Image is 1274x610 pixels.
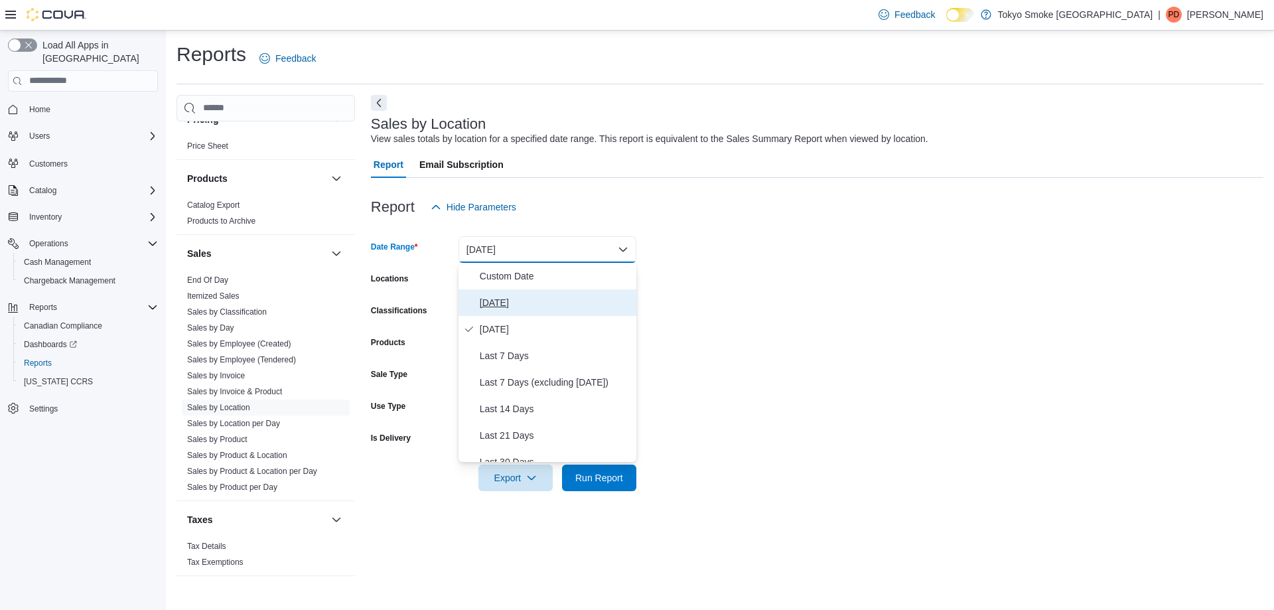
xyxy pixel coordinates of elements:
[371,95,387,111] button: Next
[371,273,409,284] label: Locations
[19,273,158,289] span: Chargeback Management
[177,272,355,500] div: Sales
[24,401,63,417] a: Settings
[24,299,62,315] button: Reports
[29,212,62,222] span: Inventory
[187,419,280,428] a: Sales by Location per Day
[13,335,163,354] a: Dashboards
[1187,7,1263,23] p: [PERSON_NAME]
[447,200,516,214] span: Hide Parameters
[187,307,267,317] a: Sales by Classification
[187,482,277,493] span: Sales by Product per Day
[24,156,73,172] a: Customers
[187,418,280,429] span: Sales by Location per Day
[24,299,158,315] span: Reports
[374,151,403,178] span: Report
[187,247,212,260] h3: Sales
[187,403,250,412] a: Sales by Location
[873,1,940,28] a: Feedback
[13,354,163,372] button: Reports
[3,208,163,226] button: Inventory
[24,155,158,171] span: Customers
[187,370,245,381] span: Sales by Invoice
[187,216,255,226] span: Products to Archive
[998,7,1153,23] p: Tokyo Smoke [GEOGRAPHIC_DATA]
[575,471,623,485] span: Run Report
[27,8,86,21] img: Cova
[275,52,316,65] span: Feedback
[187,339,291,348] a: Sales by Employee (Created)
[29,131,50,141] span: Users
[24,236,74,252] button: Operations
[328,246,344,262] button: Sales
[187,387,282,396] a: Sales by Invoice & Product
[24,209,67,225] button: Inventory
[13,271,163,290] button: Chargeback Management
[1168,7,1180,23] span: PD
[187,450,287,461] span: Sales by Product & Location
[24,400,158,417] span: Settings
[3,234,163,253] button: Operations
[371,433,411,443] label: Is Delivery
[187,434,248,445] span: Sales by Product
[24,128,55,144] button: Users
[946,8,974,22] input: Dark Mode
[1158,7,1161,23] p: |
[24,339,77,350] span: Dashboards
[3,100,163,119] button: Home
[29,404,58,414] span: Settings
[459,263,636,462] div: Select listbox
[24,128,158,144] span: Users
[3,181,163,200] button: Catalog
[19,355,57,371] a: Reports
[24,257,91,267] span: Cash Management
[19,337,158,352] span: Dashboards
[29,104,50,115] span: Home
[328,112,344,127] button: Pricing
[177,538,355,575] div: Taxes
[3,153,163,173] button: Customers
[24,275,115,286] span: Chargeback Management
[29,159,68,169] span: Customers
[24,183,62,198] button: Catalog
[19,337,82,352] a: Dashboards
[24,209,158,225] span: Inventory
[19,318,158,334] span: Canadian Compliance
[3,298,163,317] button: Reports
[187,435,248,444] a: Sales by Product
[478,465,553,491] button: Export
[19,273,121,289] a: Chargeback Management
[187,354,296,365] span: Sales by Employee (Tendered)
[8,94,158,453] nav: Complex example
[177,197,355,234] div: Products
[29,302,57,313] span: Reports
[894,8,935,21] span: Feedback
[187,247,326,260] button: Sales
[425,194,522,220] button: Hide Parameters
[187,467,317,476] a: Sales by Product & Location per Day
[19,355,158,371] span: Reports
[187,402,250,413] span: Sales by Location
[187,355,296,364] a: Sales by Employee (Tendered)
[480,268,631,284] span: Custom Date
[19,374,158,390] span: Washington CCRS
[371,132,928,146] div: View sales totals by location for a specified date range. This report is equivalent to the Sales ...
[187,466,317,477] span: Sales by Product & Location per Day
[187,172,228,185] h3: Products
[3,127,163,145] button: Users
[19,318,107,334] a: Canadian Compliance
[187,542,226,551] a: Tax Details
[187,275,228,285] a: End Of Day
[480,427,631,443] span: Last 21 Days
[187,200,240,210] a: Catalog Export
[187,172,326,185] button: Products
[187,323,234,333] a: Sales by Day
[13,317,163,335] button: Canadian Compliance
[328,512,344,528] button: Taxes
[480,321,631,337] span: [DATE]
[3,399,163,418] button: Settings
[19,254,96,270] a: Cash Management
